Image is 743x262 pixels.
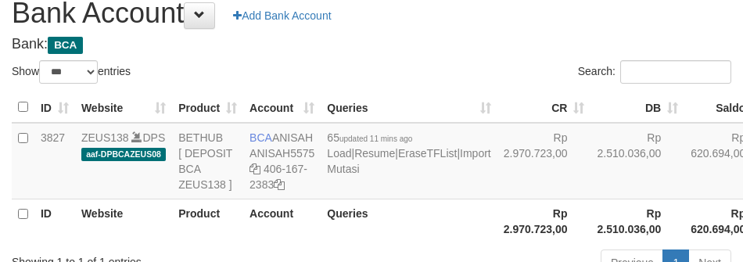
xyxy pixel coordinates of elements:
h4: Bank: [12,37,731,52]
td: DPS [75,123,172,199]
a: ZEUS138 [81,131,129,144]
a: Add Bank Account [223,2,341,29]
th: DB: activate to sort column ascending [590,92,684,123]
th: Account [243,199,321,243]
a: EraseTFList [398,147,457,160]
label: Search: [578,60,731,84]
th: Account: activate to sort column ascending [243,92,321,123]
th: CR: activate to sort column ascending [497,92,591,123]
td: Rp 2.970.723,00 [497,123,591,199]
a: Copy ANISAH5575 to clipboard [249,163,260,175]
span: BCA [48,37,83,54]
span: | | | [327,131,490,175]
span: aaf-DPBCAZEUS08 [81,148,166,161]
span: BCA [249,131,272,144]
th: Rp 2.970.723,00 [497,199,591,243]
a: Import Mutasi [327,147,490,175]
td: 3827 [34,123,75,199]
th: Rp 2.510.036,00 [590,199,684,243]
a: Resume [354,147,395,160]
td: Rp 2.510.036,00 [590,123,684,199]
span: 65 [327,131,412,144]
th: Product [172,199,243,243]
th: ID: activate to sort column ascending [34,92,75,123]
td: ANISAH 406-167-2383 [243,123,321,199]
input: Search: [620,60,731,84]
th: Website [75,199,172,243]
select: Showentries [39,60,98,84]
td: BETHUB [ DEPOSIT BCA ZEUS138 ] [172,123,243,199]
a: ANISAH5575 [249,147,314,160]
th: Queries: activate to sort column ascending [321,92,497,123]
th: Queries [321,199,497,243]
span: updated 11 mins ago [339,135,412,143]
a: Copy 4061672383 to clipboard [274,178,285,191]
th: Product: activate to sort column ascending [172,92,243,123]
a: Load [327,147,351,160]
th: ID [34,199,75,243]
label: Show entries [12,60,131,84]
th: Website: activate to sort column ascending [75,92,172,123]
